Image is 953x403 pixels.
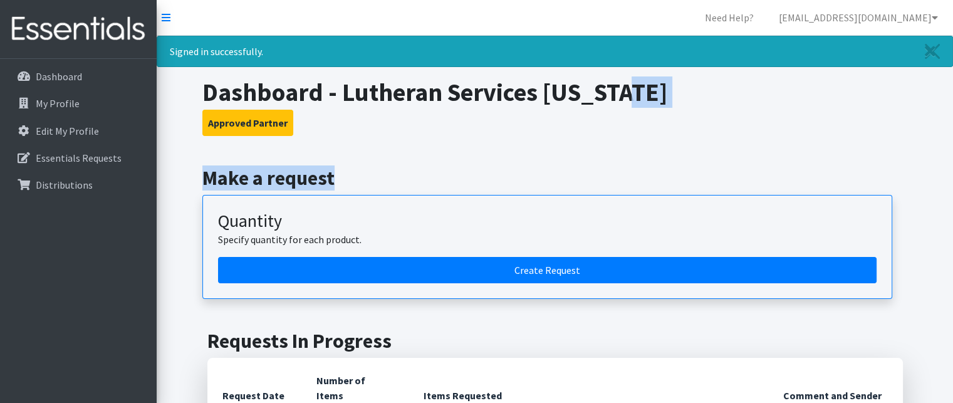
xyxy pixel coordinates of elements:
[202,110,293,136] button: Approved Partner
[36,70,82,83] p: Dashboard
[218,257,877,283] a: Create a request by quantity
[5,64,152,89] a: Dashboard
[36,97,80,110] p: My Profile
[218,232,877,247] p: Specify quantity for each product.
[36,179,93,191] p: Distributions
[769,5,948,30] a: [EMAIL_ADDRESS][DOMAIN_NAME]
[5,8,152,50] img: HumanEssentials
[912,36,952,66] a: Close
[5,172,152,197] a: Distributions
[695,5,764,30] a: Need Help?
[36,125,99,137] p: Edit My Profile
[218,211,877,232] h3: Quantity
[5,145,152,170] a: Essentials Requests
[207,329,903,353] h2: Requests In Progress
[202,77,907,107] h1: Dashboard - Lutheran Services [US_STATE]
[157,36,953,67] div: Signed in successfully.
[36,152,122,164] p: Essentials Requests
[5,118,152,144] a: Edit My Profile
[202,166,907,190] h2: Make a request
[5,91,152,116] a: My Profile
